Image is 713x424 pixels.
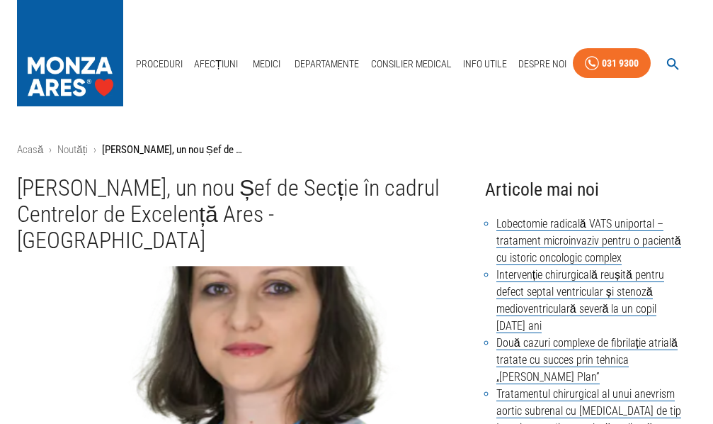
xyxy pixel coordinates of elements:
[17,175,462,255] h1: [PERSON_NAME], un nou Șef de Secție în cadrul Centrelor de Excelență Ares - [GEOGRAPHIC_DATA]
[289,50,365,79] a: Departamente
[102,142,244,158] p: [PERSON_NAME], un nou Șef de Secție în cadrul Centrelor de Excelență Ares - [GEOGRAPHIC_DATA]
[130,50,188,79] a: Proceduri
[457,50,513,79] a: Info Utile
[93,142,96,158] li: ›
[49,142,52,158] li: ›
[57,143,88,156] a: Noutăți
[244,50,289,79] a: Medici
[496,336,678,384] a: Două cazuri complexe de fibrilație atrială tratate cu succes prin tehnica „[PERSON_NAME] Plan”
[513,50,572,79] a: Despre Noi
[17,143,43,156] a: Acasă
[573,48,651,79] a: 031 9300
[496,268,664,333] a: Intervenție chirurgicală reușită pentru defect septal ventricular și stenoză medioventriculară se...
[365,50,457,79] a: Consilier Medical
[485,175,696,204] h4: Articole mai noi
[188,50,244,79] a: Afecțiuni
[602,55,639,72] div: 031 9300
[17,142,696,158] nav: breadcrumb
[496,217,681,265] a: Lobectomie radicală VATS uniportal – tratament microinvaziv pentru o pacientă cu istoric oncologi...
